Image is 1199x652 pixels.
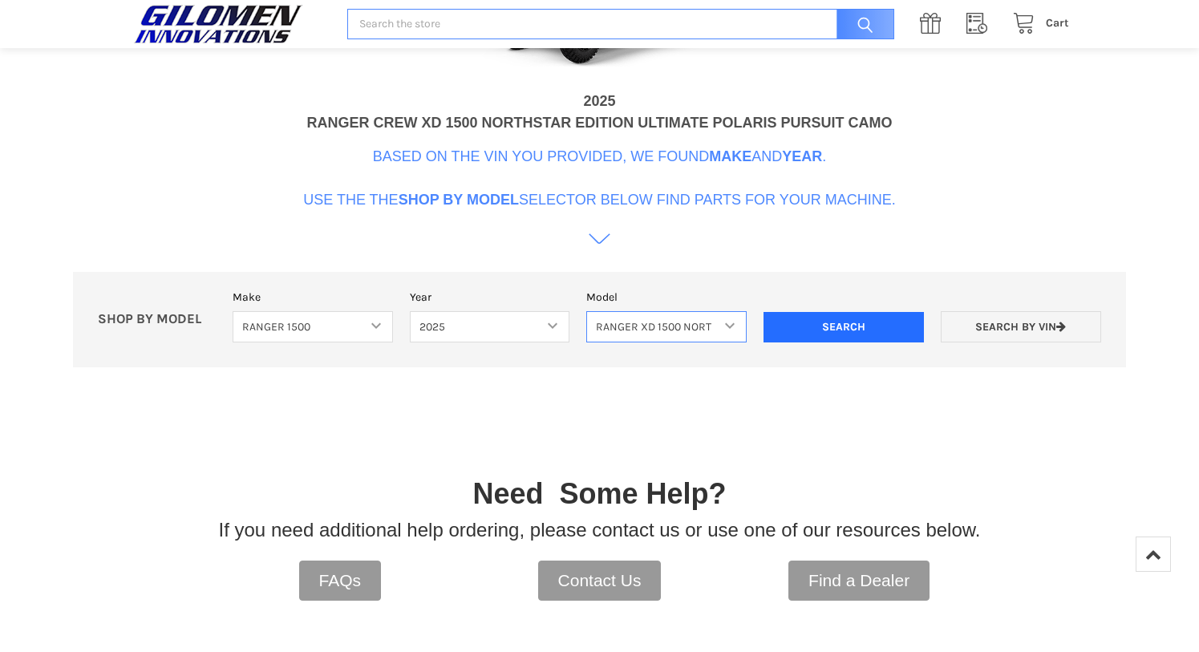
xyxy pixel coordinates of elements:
b: Shop By Model [399,192,519,208]
a: Find a Dealer [788,561,930,601]
p: Need Some Help? [472,472,726,516]
input: Search [828,9,894,40]
a: FAQs [299,561,382,601]
a: Contact Us [538,561,662,601]
a: Top of Page [1136,537,1171,572]
b: Make [709,148,751,164]
input: Search the store [347,9,893,40]
label: Make [233,289,393,306]
img: GILOMEN INNOVATIONS [130,4,306,44]
label: Year [410,289,570,306]
p: SHOP BY MODEL [90,311,225,328]
b: Year [782,148,822,164]
span: Cart [1046,16,1069,30]
a: GILOMEN INNOVATIONS [130,4,330,44]
p: If you need additional help ordering, please contact us or use one of our resources below. [219,516,981,545]
input: Search [764,312,924,342]
div: RANGER CREW XD 1500 NORTHSTAR EDITION ULTIMATE POLARIS PURSUIT CAMO [306,112,892,134]
p: Based on the VIN you provided, we found and . Use the the selector below find parts for your mach... [303,146,896,211]
a: Cart [1004,14,1069,34]
div: 2025 [583,91,615,112]
label: Model [586,289,747,306]
a: Search by VIN [941,311,1101,342]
